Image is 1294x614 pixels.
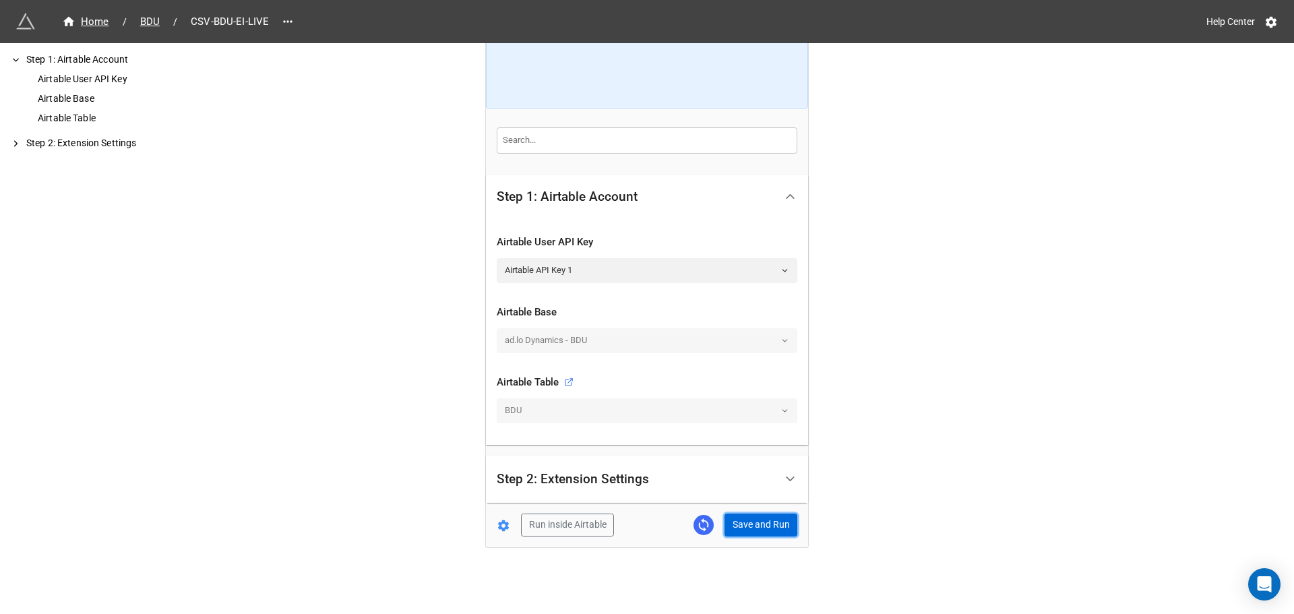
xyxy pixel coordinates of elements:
div: Step 1: Airtable Account [24,53,216,67]
a: BDU [132,13,168,30]
li: / [173,15,177,29]
button: Save and Run [725,514,797,536]
div: Open Intercom Messenger [1248,568,1281,601]
a: Sync Base Structure [694,515,714,535]
div: Step 2: Extension Settings [24,136,216,150]
li: / [123,15,127,29]
div: Airtable Table [497,375,574,391]
div: Step 2: Extension Settings [486,456,808,503]
div: Airtable Base [497,305,797,321]
div: Home [62,14,109,30]
nav: breadcrumb [54,13,277,30]
span: CSV-BDU-EI-LIVE [183,14,277,30]
a: Airtable API Key 1 [497,258,797,282]
div: Step 1: Airtable Account [486,175,808,218]
div: Airtable User API Key [35,72,216,86]
a: Help Center [1197,9,1264,34]
button: Run inside Airtable [521,514,614,536]
div: Airtable User API Key [497,235,797,251]
div: Step 2: Extension Settings [497,472,649,486]
a: Home [54,13,117,30]
div: Step 1: Airtable Account [497,190,638,204]
div: Step 1: Airtable Account [486,218,808,445]
input: Search... [497,127,797,153]
div: Airtable Table [35,111,216,125]
div: Airtable Base [35,92,216,106]
span: BDU [132,14,168,30]
img: miniextensions-icon.73ae0678.png [16,12,35,31]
